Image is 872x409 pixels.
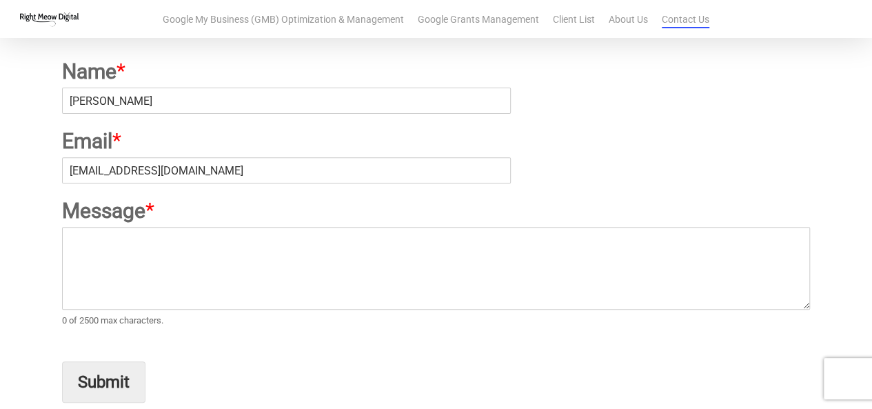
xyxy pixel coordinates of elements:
a: About Us [609,12,648,26]
a: Google Grants Management [418,12,539,26]
label: Message [62,197,810,224]
label: Name [62,58,810,85]
button: Submit [62,361,145,403]
a: Client List [553,12,595,26]
div: 0 of 2500 max characters. [62,315,810,327]
a: Contact Us [662,12,709,26]
a: Google My Business (GMB) Optimization & Management [163,12,404,26]
label: Email [62,128,810,154]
